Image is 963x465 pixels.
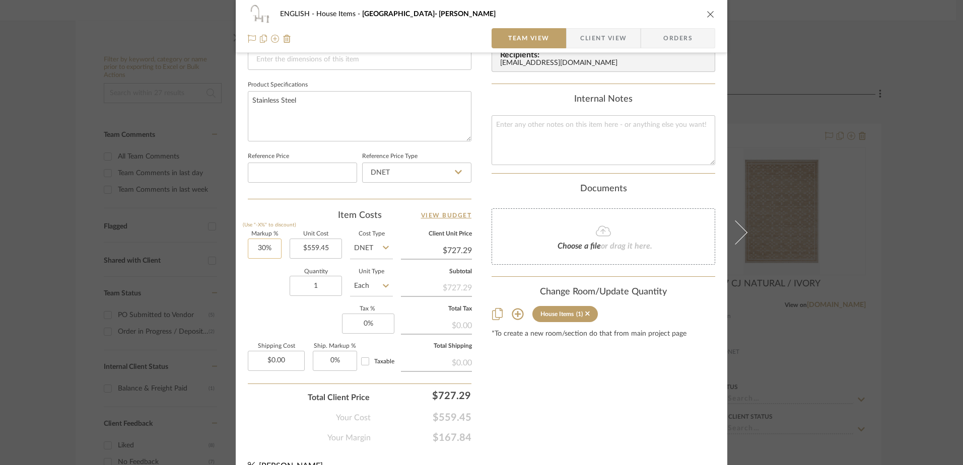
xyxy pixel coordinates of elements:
[500,59,711,67] div: [EMAIL_ADDRESS][DOMAIN_NAME]
[580,28,627,48] span: Client View
[350,269,393,274] label: Unit Type
[362,154,418,159] label: Reference Price Type
[248,50,471,70] input: Enter the dimensions of this item
[492,330,715,338] div: *To create a new room/section do that from main project page
[374,358,394,364] span: Taxable
[290,269,342,274] label: Quantity
[313,344,357,349] label: Ship. Markup %
[492,94,715,105] div: Internal Notes
[401,353,472,371] div: $0.00
[500,50,711,59] span: Recipients:
[308,392,370,404] span: Total Client Price
[401,269,472,274] label: Subtotal
[576,311,583,318] div: (1)
[371,412,471,424] span: $559.45
[248,83,308,88] label: Product Specifications
[248,209,471,221] div: Item Costs
[401,306,472,312] label: Total Tax
[401,344,472,349] label: Total Shipping
[362,11,496,18] span: [GEOGRAPHIC_DATA]- [PERSON_NAME]
[248,4,272,24] img: c99c1c2a-6bbb-4197-8f1b-245c964f78df_48x40.jpg
[336,412,371,424] span: Your Cost
[248,154,289,159] label: Reference Price
[290,231,342,237] label: Unit Cost
[652,28,704,48] span: Orders
[342,306,393,312] label: Tax %
[401,316,472,334] div: $0.00
[248,344,305,349] label: Shipping Cost
[248,231,282,237] label: Markup %
[371,432,471,444] span: $167.84
[540,311,574,318] div: House Items
[492,184,715,195] div: Documents
[375,385,475,406] div: $727.29
[350,231,393,237] label: Cost Type
[327,432,371,444] span: Your Margin
[601,242,652,250] span: or drag it here.
[706,10,715,19] button: close
[401,278,472,296] div: $727.29
[401,231,472,237] label: Client Unit Price
[558,242,601,250] span: Choose a file
[280,11,316,18] span: ENGLISH
[508,28,549,48] span: Team View
[421,209,472,221] a: View Budget
[283,35,291,43] img: Remove from project
[316,11,362,18] span: House Items
[492,287,715,298] div: Change Room/Update Quantity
